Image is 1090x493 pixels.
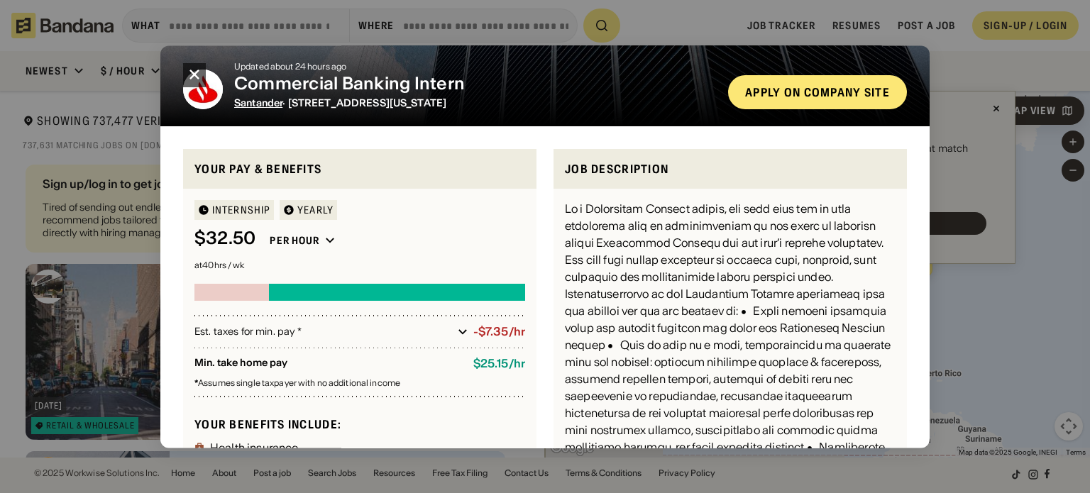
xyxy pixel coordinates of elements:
[234,62,717,71] div: Updated about 24 hours ago
[194,262,525,270] div: at 40 hrs / wk
[194,229,255,250] div: $ 32.50
[473,326,525,339] div: -$7.35/hr
[234,96,282,109] a: Santander
[234,74,717,94] div: Commercial Banking Intern
[194,417,525,432] div: Your benefits include:
[212,206,270,216] div: Internship
[745,87,890,98] div: Apply on company site
[194,358,462,371] div: Min. take home pay
[270,235,319,248] div: Per hour
[194,325,452,339] div: Est. taxes for min. pay *
[565,160,896,178] div: Job Description
[297,206,334,216] div: YEARLY
[234,97,717,109] div: · [STREET_ADDRESS][US_STATE]
[194,160,525,178] div: Your pay & benefits
[194,380,525,388] div: Assumes single taxpayer with no additional income
[210,442,299,453] div: Health insurance
[183,70,223,109] img: Santander logo
[473,358,525,371] div: $ 25.15 / hr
